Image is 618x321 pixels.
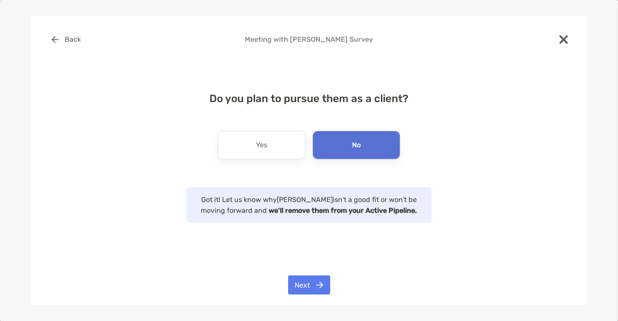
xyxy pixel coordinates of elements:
[352,138,361,152] p: No
[269,206,417,215] strong: we'll remove them from your Active Pipeline.
[559,35,568,44] img: close modal
[52,36,59,43] img: button icon
[288,275,330,295] button: Next
[45,93,573,105] h4: Do you plan to pursue them as a client?
[316,281,323,288] img: button icon
[256,138,267,152] p: Yes
[45,30,88,49] button: Back
[45,35,573,43] h4: Meeting with [PERSON_NAME] Survey
[195,194,423,216] p: Got it! Let us know why [PERSON_NAME] isn't a good fit or won't be moving forward and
